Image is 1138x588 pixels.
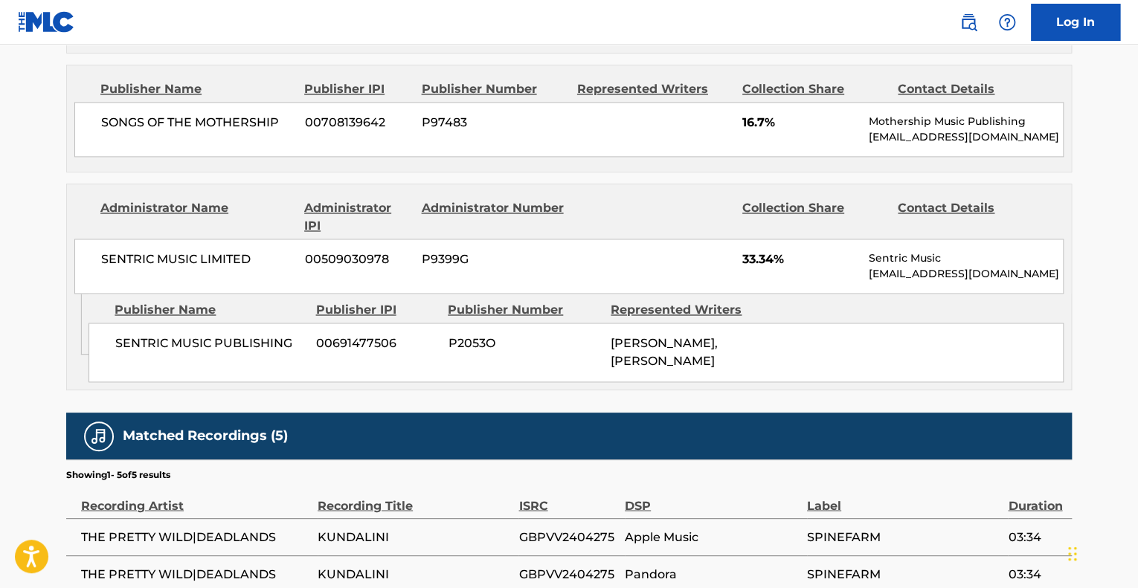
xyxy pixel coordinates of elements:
[66,468,170,481] p: Showing 1 - 5 of 5 results
[1068,532,1077,576] div: Drag
[518,565,617,583] span: GBPVV2404275
[18,11,75,33] img: MLC Logo
[869,266,1063,282] p: [EMAIL_ADDRESS][DOMAIN_NAME]
[611,336,718,368] span: [PERSON_NAME], [PERSON_NAME]
[807,481,1000,514] div: Label
[954,7,983,37] a: Public Search
[422,114,566,132] span: P97483
[316,335,437,352] span: 00691477506
[421,80,565,98] div: Publisher Number
[959,13,977,31] img: search
[1008,481,1064,514] div: Duration
[81,565,310,583] span: THE PRETTY WILD|DEADLANDS
[869,251,1063,266] p: Sentric Music
[807,528,1000,546] span: SPINEFARM
[304,80,410,98] div: Publisher IPI
[742,80,887,98] div: Collection Share
[318,565,511,583] span: KUNDALINI
[625,481,800,514] div: DSP
[742,114,858,132] span: 16.7%
[998,13,1016,31] img: help
[422,251,566,268] span: P9399G
[115,301,304,319] div: Publisher Name
[318,481,511,514] div: Recording Title
[625,528,800,546] span: Apple Music
[448,301,599,319] div: Publisher Number
[898,80,1042,98] div: Contact Details
[101,251,294,268] span: SENTRIC MUSIC LIMITED
[101,114,294,132] span: SONGS OF THE MOTHERSHIP
[304,199,410,235] div: Administrator IPI
[611,301,762,319] div: Represented Writers
[1008,565,1064,583] span: 03:34
[518,528,617,546] span: GBPVV2404275
[100,199,293,235] div: Administrator Name
[81,528,310,546] span: THE PRETTY WILD|DEADLANDS
[992,7,1022,37] div: Help
[1008,528,1064,546] span: 03:34
[305,251,411,268] span: 00509030978
[869,129,1063,145] p: [EMAIL_ADDRESS][DOMAIN_NAME]
[90,427,108,445] img: Matched Recordings
[898,199,1042,235] div: Contact Details
[318,528,511,546] span: KUNDALINI
[305,114,411,132] span: 00708139642
[100,80,293,98] div: Publisher Name
[123,427,288,445] h5: Matched Recordings (5)
[421,199,565,235] div: Administrator Number
[315,301,437,319] div: Publisher IPI
[1064,517,1138,588] iframe: Chat Widget
[869,114,1063,129] p: Mothership Music Publishing
[1031,4,1120,41] a: Log In
[448,335,599,352] span: P2053O
[577,80,731,98] div: Represented Writers
[518,481,617,514] div: ISRC
[807,565,1000,583] span: SPINEFARM
[742,199,887,235] div: Collection Share
[81,481,310,514] div: Recording Artist
[625,565,800,583] span: Pandora
[115,335,305,352] span: SENTRIC MUSIC PUBLISHING
[742,251,858,268] span: 33.34%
